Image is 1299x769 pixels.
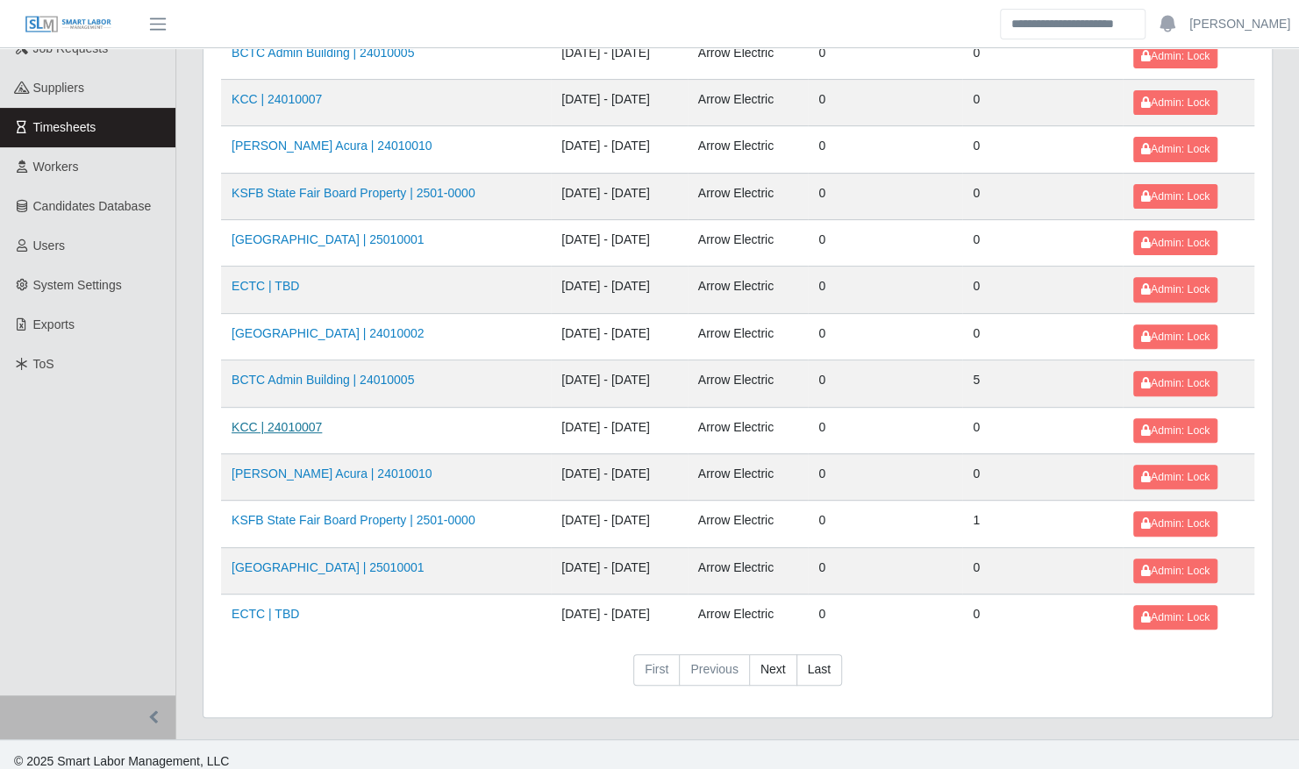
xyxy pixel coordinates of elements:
td: 0 [962,173,1123,219]
button: Admin: Lock [1133,418,1217,443]
a: [PERSON_NAME] [1189,15,1290,33]
button: Admin: Lock [1133,231,1217,255]
a: KSFB State Fair Board Property | 2501-0000 [232,186,475,200]
td: [DATE] - [DATE] [551,453,687,500]
a: BCTC Admin Building | 24010005 [232,46,414,60]
a: Last [796,654,842,686]
td: [DATE] - [DATE] [551,547,687,594]
a: [GEOGRAPHIC_DATA] | 24010002 [232,326,424,340]
span: © 2025 Smart Labor Management, LLC [14,754,229,768]
span: Admin: Lock [1141,331,1210,343]
nav: pagination [221,654,1254,700]
td: Arrow Electric [688,220,809,267]
button: Admin: Lock [1133,465,1217,489]
a: ECTC | TBD [232,279,299,293]
span: Admin: Lock [1141,611,1210,623]
td: Arrow Electric [688,313,809,360]
td: 0 [808,32,962,79]
td: 0 [962,453,1123,500]
td: Arrow Electric [688,79,809,125]
td: 0 [962,547,1123,594]
button: Admin: Lock [1133,324,1217,349]
span: Admin: Lock [1141,517,1210,530]
span: Workers [33,160,79,174]
td: 0 [808,173,962,219]
button: Admin: Lock [1133,44,1217,68]
input: Search [1000,9,1146,39]
td: [DATE] - [DATE] [551,595,687,641]
td: [DATE] - [DATE] [551,267,687,313]
td: 1 [962,501,1123,547]
span: Admin: Lock [1141,190,1210,203]
span: Admin: Lock [1141,283,1210,295]
td: [DATE] - [DATE] [551,32,687,79]
td: 0 [808,313,962,360]
td: 0 [808,220,962,267]
span: Timesheets [33,120,96,134]
a: KSFB State Fair Board Property | 2501-0000 [232,513,475,527]
button: Admin: Lock [1133,511,1217,536]
span: Admin: Lock [1141,565,1210,577]
td: 0 [808,79,962,125]
button: Admin: Lock [1133,605,1217,630]
button: Admin: Lock [1133,277,1217,302]
span: Admin: Lock [1141,143,1210,155]
td: [DATE] - [DATE] [551,407,687,453]
td: [DATE] - [DATE] [551,501,687,547]
td: 0 [962,79,1123,125]
span: System Settings [33,278,122,292]
td: Arrow Electric [688,547,809,594]
a: [PERSON_NAME] Acura | 24010010 [232,139,432,153]
a: BCTC Admin Building | 24010005 [232,373,414,387]
td: 0 [962,267,1123,313]
a: [PERSON_NAME] Acura | 24010010 [232,466,432,481]
td: Arrow Electric [688,32,809,79]
td: Arrow Electric [688,453,809,500]
span: Suppliers [33,81,84,95]
td: 0 [808,360,962,407]
td: [DATE] - [DATE] [551,360,687,407]
td: 0 [962,595,1123,641]
td: 0 [808,453,962,500]
a: KCC | 24010007 [232,92,322,106]
td: Arrow Electric [688,595,809,641]
img: SLM Logo [25,15,112,34]
td: Arrow Electric [688,360,809,407]
a: Next [749,654,797,686]
span: Candidates Database [33,199,152,213]
span: ToS [33,357,54,371]
a: KCC | 24010007 [232,420,322,434]
td: 5 [962,360,1123,407]
td: [DATE] - [DATE] [551,173,687,219]
td: 0 [962,126,1123,173]
td: Arrow Electric [688,407,809,453]
span: Admin: Lock [1141,424,1210,437]
button: Admin: Lock [1133,559,1217,583]
td: [DATE] - [DATE] [551,313,687,360]
button: Admin: Lock [1133,184,1217,209]
td: Arrow Electric [688,267,809,313]
button: Admin: Lock [1133,90,1217,115]
td: Arrow Electric [688,501,809,547]
span: Admin: Lock [1141,96,1210,109]
td: [DATE] - [DATE] [551,126,687,173]
td: 0 [962,407,1123,453]
span: Admin: Lock [1141,377,1210,389]
span: Admin: Lock [1141,471,1210,483]
td: Arrow Electric [688,126,809,173]
a: [GEOGRAPHIC_DATA] | 25010001 [232,232,424,246]
span: Admin: Lock [1141,50,1210,62]
button: Admin: Lock [1133,371,1217,395]
td: 0 [808,126,962,173]
span: Job Requests [33,41,109,55]
td: 0 [808,547,962,594]
td: [DATE] - [DATE] [551,79,687,125]
td: 0 [962,313,1123,360]
span: Users [33,239,66,253]
td: [DATE] - [DATE] [551,220,687,267]
a: [GEOGRAPHIC_DATA] | 25010001 [232,560,424,574]
td: 0 [962,32,1123,79]
td: 0 [808,267,962,313]
span: Admin: Lock [1141,237,1210,249]
td: 0 [962,220,1123,267]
